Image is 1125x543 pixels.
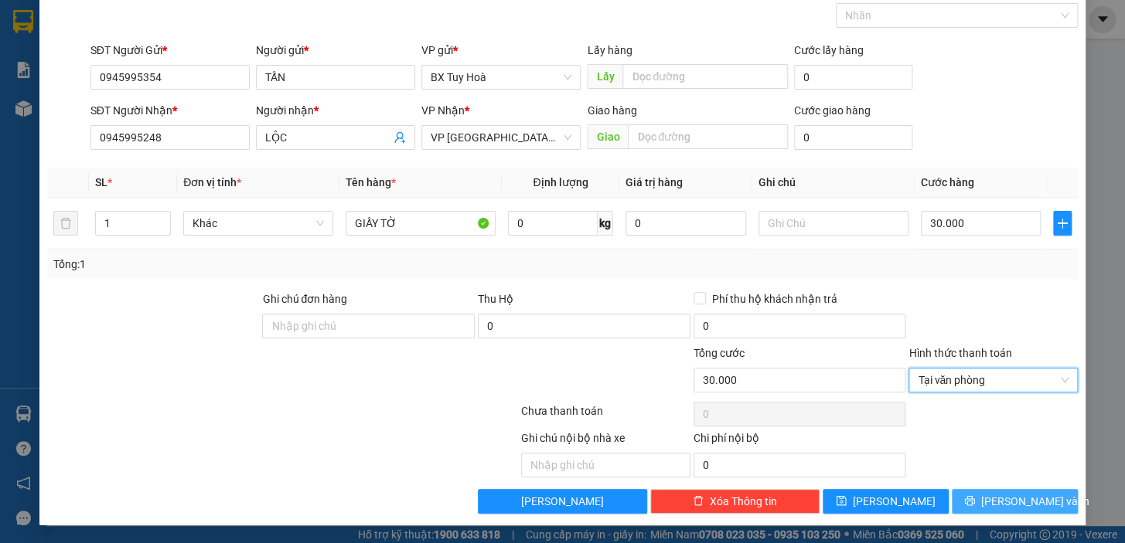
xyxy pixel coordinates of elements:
[921,176,974,188] span: Cước hàng
[90,102,250,119] div: SĐT Người Nhận
[952,489,1078,514] button: printer[PERSON_NAME] và In
[478,293,513,305] span: Thu Hộ
[650,489,820,514] button: deleteXóa Thông tin
[794,44,864,56] label: Cước lấy hàng
[53,211,78,236] button: delete
[981,493,1089,510] span: [PERSON_NAME] và In
[90,42,250,59] div: SĐT Người Gửi
[693,495,704,507] span: delete
[628,124,788,149] input: Dọc đường
[794,104,871,117] label: Cước giao hàng
[710,493,777,510] span: Xóa Thông tin
[587,64,622,89] span: Lấy
[262,293,347,305] label: Ghi chú đơn hàng
[752,168,915,198] th: Ghi chú
[53,256,435,273] div: Tổng: 1
[823,489,949,514] button: save[PERSON_NAME]
[521,493,604,510] span: [PERSON_NAME]
[918,368,1069,392] span: Tại văn phòng
[598,211,613,236] span: kg
[909,347,1011,359] label: Hình thức thanh toán
[626,176,683,188] span: Giá trị hàng
[626,211,746,236] input: 0
[421,42,581,59] div: VP gửi
[521,429,690,453] div: Ghi chú nội bộ nhà xe
[431,66,571,89] span: BX Tuy Hoà
[478,489,647,514] button: [PERSON_NAME]
[587,44,632,56] span: Lấy hàng
[587,104,636,117] span: Giao hàng
[421,104,465,117] span: VP Nhận
[256,102,415,119] div: Người nhận
[694,347,745,359] span: Tổng cước
[706,290,844,307] span: Phí thu hộ khách nhận trả
[346,211,496,236] input: VD: Bàn, Ghế
[694,429,906,453] div: Chi phí nội bộ
[853,493,936,510] span: [PERSON_NAME]
[622,64,788,89] input: Dọc đường
[346,176,396,188] span: Tên hàng
[521,453,690,477] input: Nhập ghi chú
[1054,217,1071,229] span: plus
[836,495,847,507] span: save
[431,126,571,149] span: VP Nha Trang xe Limousine
[533,176,588,188] span: Định lượng
[95,176,107,188] span: SL
[262,314,475,338] input: Ghi chú đơn hàng
[794,125,912,150] input: Cước giao hàng
[394,131,406,144] span: user-add
[587,124,628,149] span: Giao
[256,42,415,59] div: Người gửi
[1053,211,1072,236] button: plus
[520,402,692,429] div: Chưa thanh toán
[183,176,241,188] span: Đơn vị tính
[794,65,912,90] input: Cước lấy hàng
[193,212,324,235] span: Khác
[759,211,909,236] input: Ghi Chú
[964,495,975,507] span: printer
